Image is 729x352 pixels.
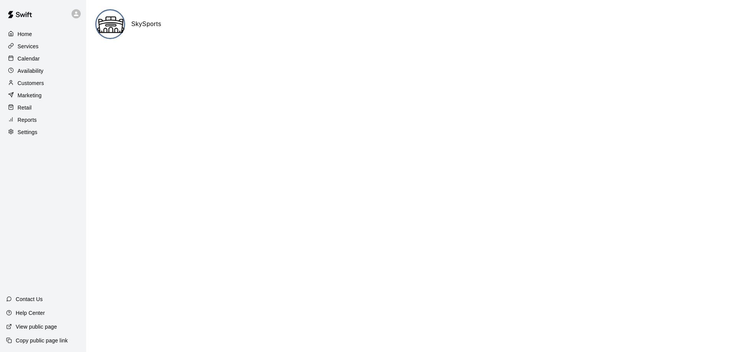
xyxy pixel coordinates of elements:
[6,77,80,89] a: Customers
[18,104,32,111] p: Retail
[16,295,43,303] p: Contact Us
[16,309,45,317] p: Help Center
[6,126,80,138] a: Settings
[6,65,80,77] a: Availability
[96,10,125,39] img: SkySports logo
[16,337,68,344] p: Copy public page link
[6,28,80,40] a: Home
[6,114,80,126] a: Reports
[18,43,39,50] p: Services
[18,92,42,99] p: Marketing
[18,55,40,62] p: Calendar
[131,19,161,29] h6: SkySports
[18,116,37,124] p: Reports
[6,41,80,52] a: Services
[18,30,32,38] p: Home
[6,102,80,113] a: Retail
[18,128,38,136] p: Settings
[16,323,57,331] p: View public page
[18,79,44,87] p: Customers
[6,90,80,101] a: Marketing
[18,67,44,75] p: Availability
[6,53,80,64] a: Calendar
